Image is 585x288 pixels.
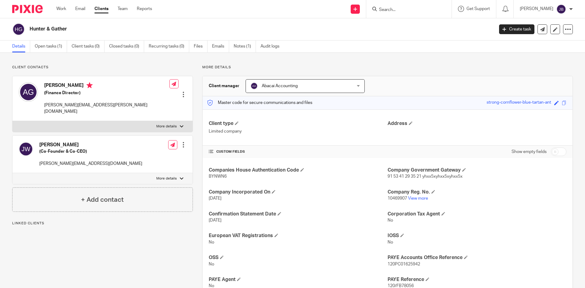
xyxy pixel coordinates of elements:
[39,161,142,167] p: [PERSON_NAME][EMAIL_ADDRESS][DOMAIN_NAME]
[44,102,169,115] p: [PERSON_NAME][EMAIL_ADDRESS][PERSON_NAME][DOMAIN_NAME]
[87,82,93,88] i: Primary
[388,211,566,217] h4: Corporation Tax Agent
[12,65,193,70] p: Client contacts
[12,221,193,226] p: Linked clients
[209,276,388,283] h4: PAYE Agent
[388,189,566,195] h4: Company Reg. No.
[209,284,214,288] span: No
[12,23,25,36] img: svg%3E
[39,142,142,148] h4: [PERSON_NAME]
[388,233,566,239] h4: IOSS
[388,218,393,222] span: No
[378,7,433,13] input: Search
[499,24,534,34] a: Create task
[512,149,547,155] label: Show empty fields
[388,120,566,127] h4: Address
[209,167,388,173] h4: Companies House Authentication Code
[520,6,553,12] p: [PERSON_NAME]
[209,83,239,89] h3: Client manager
[388,276,566,283] h4: PAYE Reference
[156,124,177,129] p: More details
[209,149,388,154] h4: CUSTOM FIELDS
[209,120,388,127] h4: Client type
[487,99,551,106] div: strong-cornflower-blue-tartan-ant
[388,174,463,179] span: 91 53 41 29 35 21 yhxx5xyhxx5xyhxx5x
[72,41,105,52] a: Client tasks (0)
[109,41,144,52] a: Closed tasks (0)
[149,41,189,52] a: Recurring tasks (0)
[39,148,142,155] h5: (Co-Founder & Co-CEO)
[209,128,388,134] p: Limited company
[209,233,388,239] h4: European VAT Registrations
[35,41,67,52] a: Open tasks (1)
[137,6,152,12] a: Reports
[466,7,490,11] span: Get Support
[261,41,284,52] a: Audit logs
[388,254,566,261] h4: PAYE Accounts Office Reference
[209,189,388,195] h4: Company Incorporated On
[75,6,85,12] a: Email
[207,100,312,106] p: Master code for secure communications and files
[194,41,207,52] a: Files
[94,6,108,12] a: Clients
[156,176,177,181] p: More details
[209,174,227,179] span: BYNWN6
[209,240,214,244] span: No
[81,195,124,204] h4: + Add contact
[388,196,407,201] span: 10469907
[408,196,428,201] a: View more
[202,65,573,70] p: More details
[30,26,398,32] h2: Hunter & Gather
[12,5,43,13] img: Pixie
[209,262,214,266] span: No
[118,6,128,12] a: Team
[212,41,229,52] a: Emails
[388,167,566,173] h4: Company Government Gateway
[388,240,393,244] span: No
[44,90,169,96] h5: (Finance Director)
[388,262,420,266] span: 120PC01625942
[250,82,258,90] img: svg%3E
[209,218,222,222] span: [DATE]
[209,211,388,217] h4: Confirmation Statement Date
[234,41,256,52] a: Notes (1)
[209,254,388,261] h4: OSS
[12,41,30,52] a: Details
[262,84,298,88] span: Abacai Accounting
[19,82,38,102] img: svg%3E
[44,82,169,90] h4: [PERSON_NAME]
[209,196,222,201] span: [DATE]
[388,284,414,288] span: 120/FB78056
[56,6,66,12] a: Work
[556,4,566,14] img: svg%3E
[19,142,33,156] img: svg%3E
